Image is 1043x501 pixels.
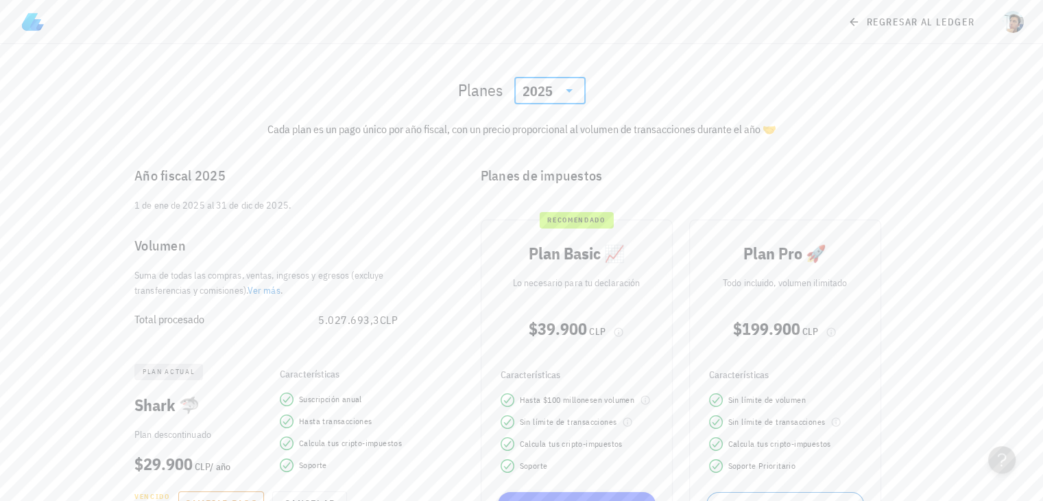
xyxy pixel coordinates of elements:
span: Sin límite de transacciones [728,415,826,429]
p: Todo incluido, volumen ilimitado [701,275,870,290]
span: CLP [589,325,605,338]
span: $199.900 [733,318,800,340]
span: Sin límite de transacciones [520,415,617,429]
div: 1 de ene de 2025 al 31 de dic de 2025. [123,198,425,224]
span: Plan Basic 📈 [529,242,625,264]
span: Suscripción anual [299,393,362,406]
div: Volumen [123,224,425,268]
img: LedgiFi [22,11,44,33]
span: CLP [802,325,818,338]
span: Shark 🦈 [134,394,200,416]
div: 2025 [514,77,586,104]
div: Año fiscal 2025 [123,154,425,198]
span: regresar al ledger [850,16,974,28]
span: Soporte [299,458,327,472]
p: Plan descontinuado [134,427,261,442]
span: Soporte Prioritario [728,459,796,473]
div: Planes de impuestos [470,154,920,198]
div: Suma de todas las compras, ventas, ingresos y egresos (excluye transferencias y comisiones). . [123,268,425,298]
span: Hasta $ en volumen [520,393,635,407]
a: regresar al ledger [839,10,985,34]
h2: Planes [458,79,503,101]
span: Vencido [134,492,170,501]
span: Hasta transacciones [299,415,372,428]
span: $39.900 [529,318,587,340]
span: plan actual [143,364,195,380]
span: 100 millones [547,395,593,405]
span: Calcula tus cripto-impuestos [299,436,402,450]
div: Total procesado [134,313,318,326]
span: CLP [380,313,398,327]
span: 5.027.693,3 [318,313,380,327]
span: $29.900 [134,453,193,475]
div: avatar [1002,11,1024,33]
span: Soporte [520,459,548,473]
span: recomendado [547,212,605,229]
div: Cada plan es un pago único por año fiscal, con un precio proporcional al volumen de transacciones... [115,113,928,145]
span: CLP [195,461,210,473]
span: / año [134,461,230,473]
span: Plan Pro 🚀 [743,242,826,264]
span: Calcula tus cripto-impuestos [728,437,831,451]
div: 2025 [523,84,553,98]
span: Sin límite de volumen [728,393,806,407]
span: Calcula tus cripto-impuestos [520,437,623,451]
a: Ver más [248,284,280,296]
p: Lo necesario para tu declaración [492,275,661,290]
